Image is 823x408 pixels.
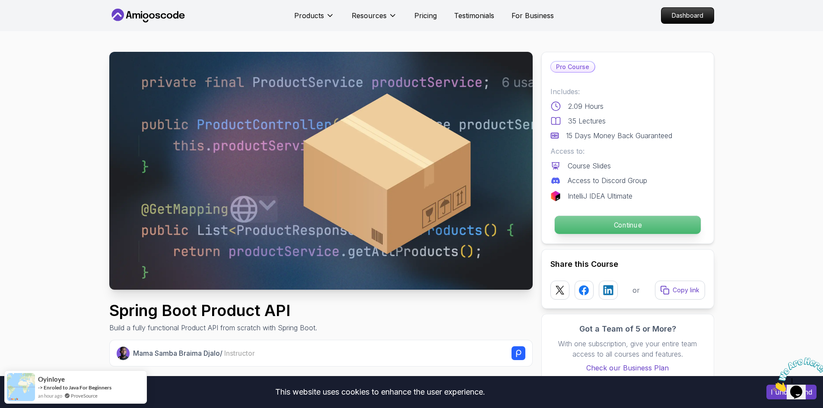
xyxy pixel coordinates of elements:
p: Dashboard [661,8,714,23]
p: With one subscription, give your entire team access to all courses and features. [550,338,705,359]
p: Course Slides [568,161,611,171]
button: Accept cookies [766,385,817,399]
span: an hour ago [38,392,62,399]
a: Dashboard [661,7,714,24]
a: ProveSource [71,392,98,399]
img: jetbrains logo [550,191,561,201]
img: Nelson Djalo [117,347,130,360]
iframe: chat widget [769,354,823,395]
button: Continue [554,215,701,234]
div: This website uses cookies to enhance the user experience. [6,383,753,402]
p: Resources [352,10,387,21]
p: Includes: [550,86,705,97]
a: Check our Business Plan [550,363,705,373]
span: Oyinloye [38,376,65,383]
p: 2.09 Hours [568,101,604,111]
p: or [632,285,640,295]
p: Access to: [550,146,705,156]
button: Resources [352,10,397,28]
h3: Got a Team of 5 or More? [550,323,705,335]
a: Testimonials [454,10,494,21]
img: spring-product-api_thumbnail [109,52,533,290]
p: 15 Days Money Back Guaranteed [566,130,672,141]
a: Enroled to Java For Beginners [44,384,111,391]
p: Build a fully functional Product API from scratch with Spring Boot. [109,323,317,333]
p: Copy link [673,286,699,294]
p: Products [294,10,324,21]
img: Chat attention grabber [3,3,57,38]
p: Pro Course [551,62,594,72]
button: Products [294,10,334,28]
img: provesource social proof notification image [7,373,35,401]
p: Access to Discord Group [568,175,647,186]
a: Pricing [414,10,437,21]
button: Copy link [655,281,705,300]
h1: Spring Boot Product API [109,302,317,319]
p: IntelliJ IDEA Ultimate [568,191,632,201]
span: 1 [3,3,7,11]
span: Instructor [224,349,255,357]
p: 35 Lectures [568,116,606,126]
p: Continue [554,216,700,234]
span: -> [38,384,43,391]
a: For Business [512,10,554,21]
h2: Share this Course [550,258,705,270]
p: Mama Samba Braima Djalo / [133,348,255,358]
